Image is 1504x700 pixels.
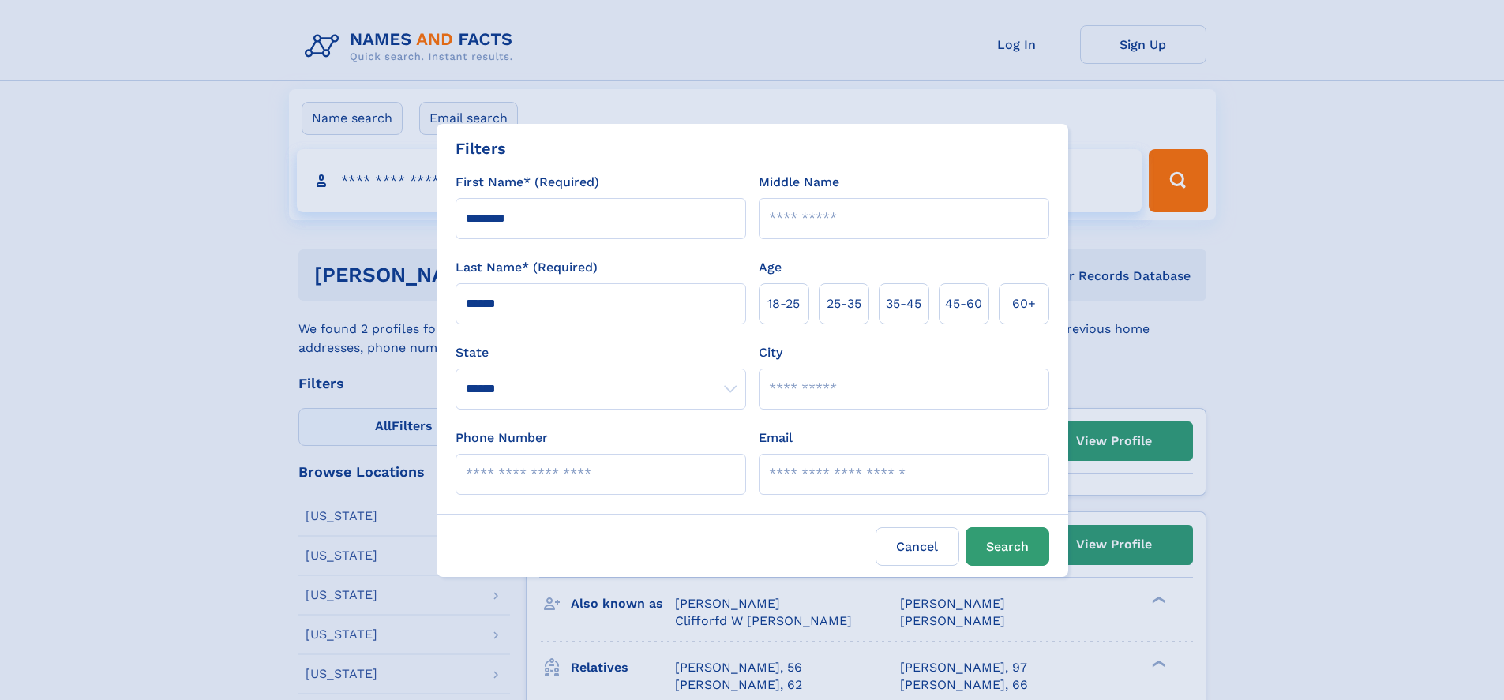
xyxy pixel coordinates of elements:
[827,294,861,313] span: 25‑35
[456,429,548,447] label: Phone Number
[945,294,982,313] span: 45‑60
[456,137,506,160] div: Filters
[876,527,959,566] label: Cancel
[759,258,782,277] label: Age
[767,294,800,313] span: 18‑25
[759,173,839,192] label: Middle Name
[1012,294,1036,313] span: 60+
[456,258,598,277] label: Last Name* (Required)
[886,294,921,313] span: 35‑45
[759,343,782,362] label: City
[759,429,793,447] label: Email
[456,173,599,192] label: First Name* (Required)
[966,527,1049,566] button: Search
[456,343,746,362] label: State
